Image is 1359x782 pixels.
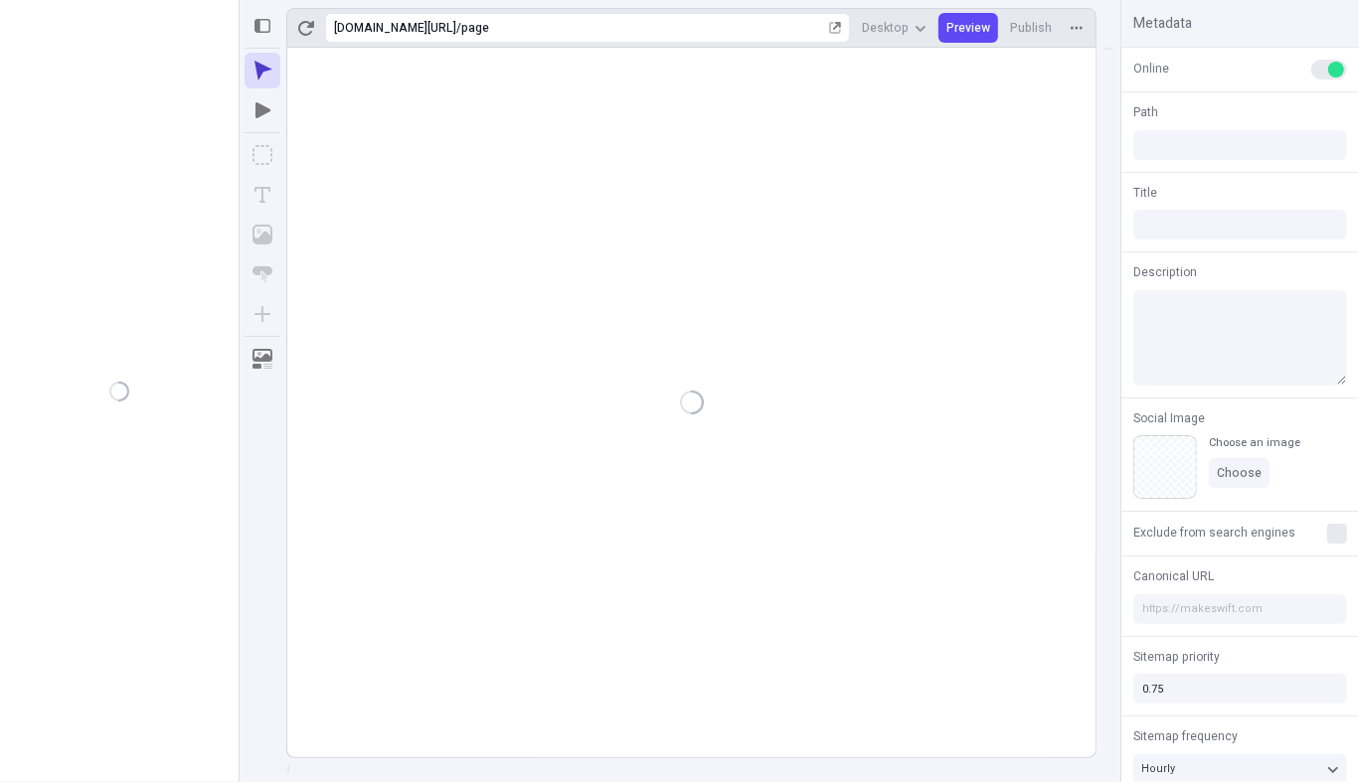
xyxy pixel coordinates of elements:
[946,20,990,36] span: Preview
[1141,760,1175,777] span: Hourly
[1133,727,1238,745] span: Sitemap frequency
[245,256,280,292] button: Button
[1133,409,1205,427] span: Social Image
[245,177,280,213] button: Text
[245,137,280,173] button: Box
[461,20,825,36] div: page
[1133,184,1157,202] span: Title
[1133,60,1169,78] span: Online
[1209,435,1300,450] div: Choose an image
[862,20,909,36] span: Desktop
[1209,458,1270,488] button: Choose
[1133,103,1158,121] span: Path
[1217,465,1262,481] span: Choose
[1002,13,1060,43] button: Publish
[854,13,934,43] button: Desktop
[1133,263,1197,281] span: Description
[1133,567,1214,585] span: Canonical URL
[334,20,456,36] div: [URL][DOMAIN_NAME]
[1133,524,1295,542] span: Exclude from search engines
[938,13,998,43] button: Preview
[1133,594,1347,624] input: https://makeswift.com
[1133,648,1220,666] span: Sitemap priority
[456,20,461,36] div: /
[245,217,280,252] button: Image
[1010,20,1052,36] span: Publish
